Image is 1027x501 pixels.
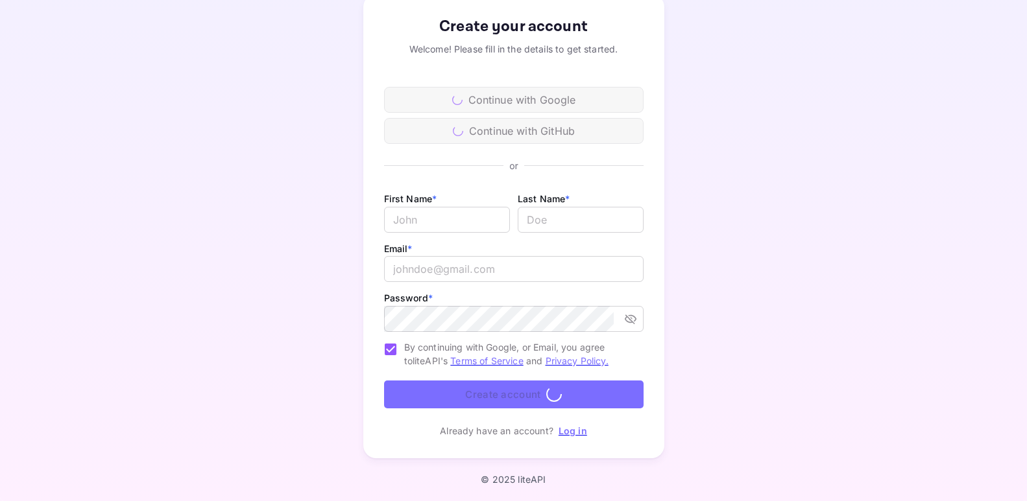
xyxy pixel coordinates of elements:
a: Terms of Service [450,355,523,366]
label: First Name [384,193,437,204]
button: toggle password visibility [619,307,642,331]
div: Continue with Google [384,87,644,113]
div: Welcome! Please fill in the details to get started. [384,42,644,56]
label: Password [384,292,433,303]
input: John [384,207,510,233]
label: Email [384,243,413,254]
div: Create your account [384,15,644,38]
input: Doe [518,207,644,233]
input: johndoe@gmail.com [384,256,644,282]
div: Continue with GitHub [384,118,644,144]
label: Last Name [518,193,570,204]
a: Privacy Policy. [546,355,609,366]
a: Log in [559,425,587,436]
p: © 2025 liteAPI [481,474,546,485]
p: Already have an account? [440,424,553,437]
span: By continuing with Google, or Email, you agree to liteAPI's and [404,340,633,367]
